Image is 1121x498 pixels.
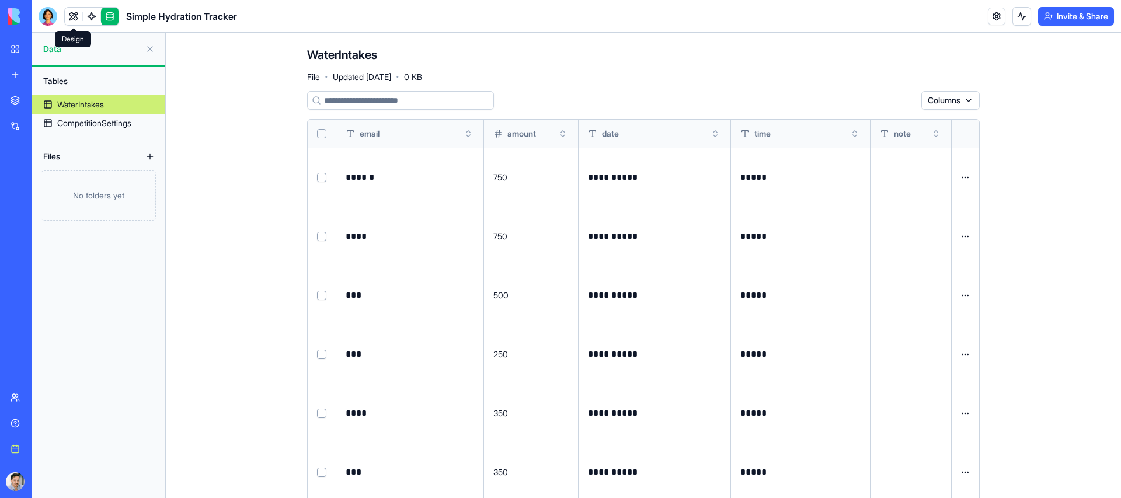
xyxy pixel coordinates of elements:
[1038,7,1114,26] button: Invite & Share
[333,71,391,83] span: Updated [DATE]
[57,117,131,129] div: CompetitionSettings
[57,99,104,110] div: WaterIntakes
[754,128,771,140] span: time
[317,232,326,241] button: Select row
[493,231,507,241] span: 750
[32,95,165,114] a: WaterIntakes
[360,128,380,140] span: email
[37,72,159,90] div: Tables
[325,68,328,86] span: ·
[32,170,165,221] a: No folders yet
[317,468,326,477] button: Select row
[317,409,326,418] button: Select row
[709,128,721,140] button: Toggle sort
[493,290,509,300] span: 500
[317,291,326,300] button: Select row
[317,129,326,138] button: Select all
[37,147,131,166] div: Files
[8,8,81,25] img: logo
[894,128,911,140] span: note
[307,47,377,63] h4: WaterIntakes
[396,68,399,86] span: ·
[462,128,474,140] button: Toggle sort
[404,71,422,83] span: 0 KB
[32,114,165,133] a: CompetitionSettings
[307,71,320,83] span: File
[493,467,508,477] span: 350
[126,9,237,23] span: Simple Hydration Tracker
[557,128,569,140] button: Toggle sort
[849,128,861,140] button: Toggle sort
[43,43,141,55] span: Data
[317,173,326,182] button: Select row
[493,172,507,182] span: 750
[507,128,536,140] span: amount
[55,31,91,47] div: Design
[493,408,508,418] span: 350
[6,472,25,491] img: ACg8ocLM_h5ianT_Nakzie7Qtoo5GYVfAD0Y4SP2crYXJQl9L2hezak=s96-c
[930,128,942,140] button: Toggle sort
[921,91,980,110] button: Columns
[602,128,619,140] span: date
[41,170,156,221] div: No folders yet
[317,350,326,359] button: Select row
[493,349,508,359] span: 250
